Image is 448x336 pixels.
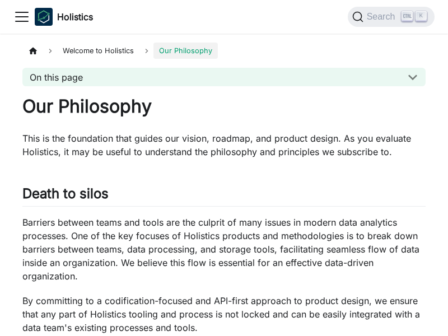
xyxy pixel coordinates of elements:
nav: Breadcrumbs [22,43,426,59]
h2: Death to silos [22,185,426,207]
button: Toggle navigation bar [13,8,30,25]
span: Welcome to Holistics [57,43,139,59]
img: Holistics [35,8,53,26]
a: Home page [22,43,44,59]
h1: Our Philosophy [22,95,426,118]
button: Search (Ctrl+K) [348,7,435,27]
b: Holistics [57,10,93,24]
span: Search [363,12,402,22]
kbd: K [416,11,427,21]
p: Barriers between teams and tools are the culprit of many issues in modern data analytics processe... [22,216,426,283]
button: On this page [22,68,426,86]
span: Our Philosophy [153,43,218,59]
a: HolisticsHolistics [35,8,93,26]
p: This is the foundation that guides our vision, roadmap, and product design. As you evaluate Holis... [22,132,426,158]
p: By committing to a codification-focused and API-first approach to product design, we ensure that ... [22,294,426,334]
